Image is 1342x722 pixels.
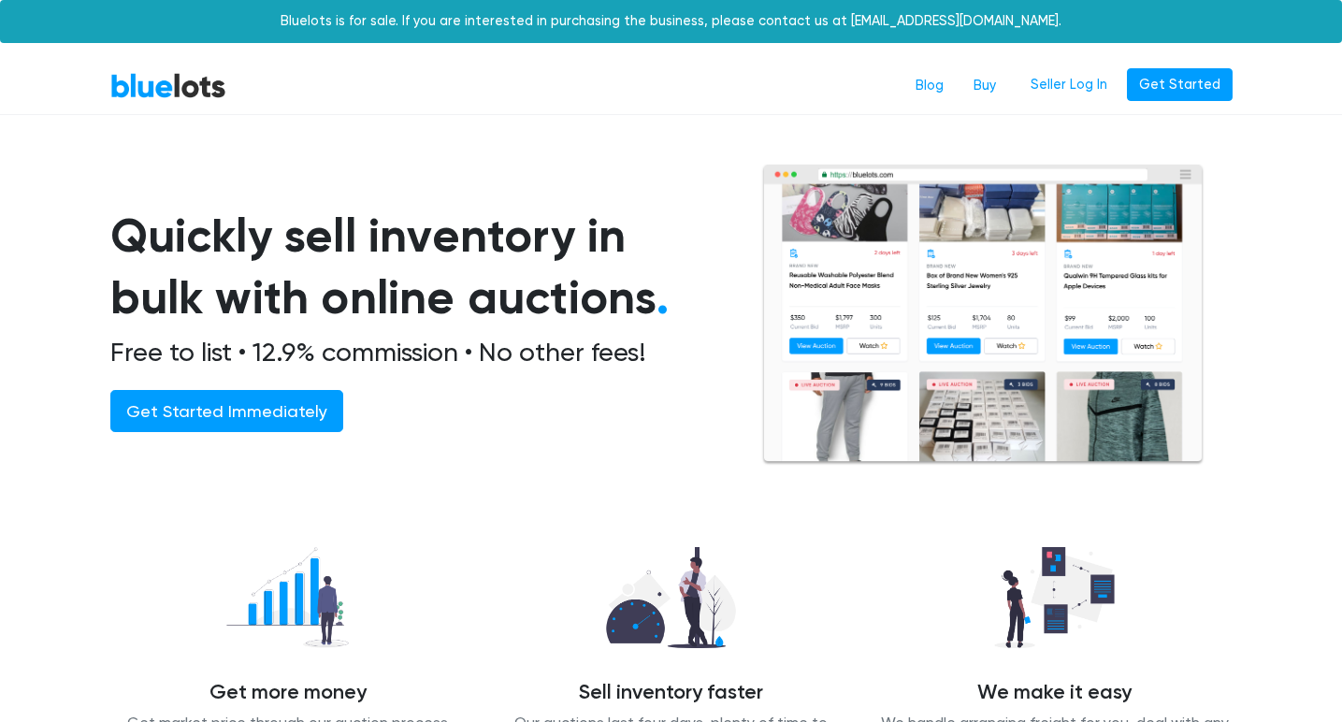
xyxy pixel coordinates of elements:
img: we_manage-77d26b14627abc54d025a00e9d5ddefd645ea4957b3cc0d2b85b0966dac19dae.png [979,537,1129,658]
img: sell_faster-bd2504629311caa3513348c509a54ef7601065d855a39eafb26c6393f8aa8a46.png [591,537,751,658]
img: browserlots-effe8949e13f0ae0d7b59c7c387d2f9fb811154c3999f57e71a08a1b8b46c466.png [761,164,1205,466]
h4: Sell inventory faster [494,681,849,705]
a: Get Started Immediately [110,390,343,432]
h4: We make it easy [877,681,1233,705]
a: Seller Log In [1018,68,1119,102]
span: . [657,269,669,325]
h4: Get more money [110,681,466,705]
h2: Free to list • 12.9% commission • No other fees! [110,337,716,368]
a: Blog [901,68,959,104]
a: Buy [959,68,1011,104]
a: BlueLots [110,72,226,99]
h1: Quickly sell inventory in bulk with online auctions [110,205,716,329]
a: Get Started [1127,68,1233,102]
img: recover_more-49f15717009a7689fa30a53869d6e2571c06f7df1acb54a68b0676dd95821868.png [210,537,364,658]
